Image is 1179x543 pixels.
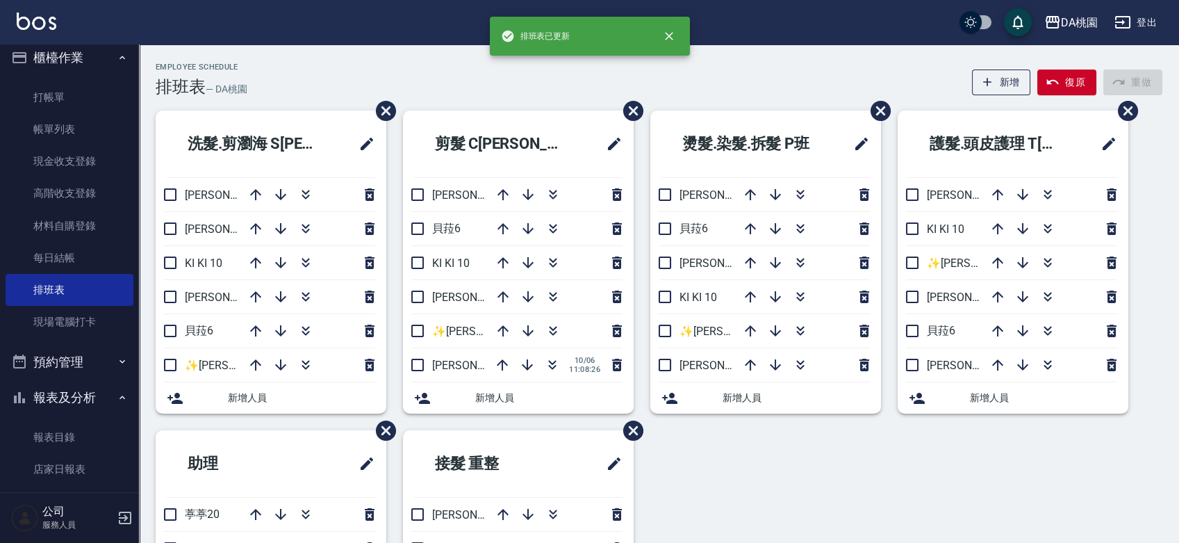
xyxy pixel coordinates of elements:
a: 材料自購登錄 [6,210,133,242]
p: 服務人員 [42,519,113,531]
button: DA桃園 [1039,8,1103,37]
span: ✨[PERSON_NAME][PERSON_NAME] ✨16 [679,325,889,338]
button: 櫃檯作業 [6,40,133,76]
button: 報表及分析 [6,380,133,416]
span: 貝菈6 [679,222,708,235]
span: [PERSON_NAME]5 [185,291,274,304]
span: 修改班表的標題 [350,127,375,161]
span: [PERSON_NAME]3 [432,291,522,304]
span: ✨[PERSON_NAME][PERSON_NAME] ✨16 [432,325,642,338]
span: [PERSON_NAME]3 [927,359,1016,372]
button: close [654,21,684,51]
span: 修改班表的標題 [1092,127,1117,161]
a: 現金收支登錄 [6,145,133,177]
a: 排班表 [6,274,133,306]
span: 刪除班表 [613,410,645,451]
span: 刪除班表 [613,90,645,131]
h2: 護髮.頭皮護理 T[PERSON_NAME] [909,119,1082,169]
span: 新增人員 [970,391,1117,405]
span: [PERSON_NAME]8 [432,188,522,202]
span: 11:08:26 [569,365,600,374]
button: save [1004,8,1032,36]
div: 新增人員 [898,382,1128,414]
span: KI KI 10 [432,257,470,270]
span: 刪除班表 [365,410,398,451]
span: [PERSON_NAME]5 [432,508,522,521]
a: 報表目錄 [6,421,133,453]
span: [PERSON_NAME]3 [185,188,274,202]
span: [PERSON_NAME]5 [927,188,1016,202]
span: 葶葶20 [185,508,220,521]
div: 新增人員 [650,382,881,414]
span: 修改班表的標題 [597,447,623,480]
span: [PERSON_NAME]5 [679,257,769,270]
a: 每日結帳 [6,242,133,274]
span: [PERSON_NAME]8 [679,359,769,372]
span: 排班表已更新 [501,29,570,43]
a: 帳單列表 [6,113,133,145]
span: 貝菈6 [432,222,461,235]
span: 刪除班表 [365,90,398,131]
div: 新增人員 [403,382,634,414]
div: 新增人員 [156,382,386,414]
span: ✨[PERSON_NAME][PERSON_NAME] ✨16 [185,359,395,372]
h5: 公司 [42,505,113,519]
span: KI KI 10 [185,257,222,270]
span: [PERSON_NAME]5 [432,359,522,372]
button: 登出 [1109,10,1162,35]
span: [PERSON_NAME]8 [185,222,274,236]
h2: 剪髮 C[PERSON_NAME] [414,119,588,169]
span: 10/06 [569,356,600,365]
div: DA桃園 [1061,14,1098,31]
span: 修改班表的標題 [350,447,375,480]
button: 預約管理 [6,344,133,380]
span: 貝菈6 [185,324,213,337]
span: KI KI 10 [927,222,964,236]
span: [PERSON_NAME]3 [679,188,769,202]
span: ✨[PERSON_NAME][PERSON_NAME] ✨16 [927,257,1137,270]
a: 店家日報表 [6,453,133,485]
h2: 燙髮.染髮.拆髮 P班 [661,119,835,169]
h2: 接髮 重整 [414,439,559,489]
a: 高階收支登錄 [6,177,133,209]
button: 復原 [1037,70,1096,95]
span: [PERSON_NAME]8 [927,291,1016,304]
h2: Employee Schedule [156,63,247,72]
h6: — DA桃園 [206,82,247,97]
span: 貝菈6 [927,324,955,337]
img: Person [11,504,39,532]
span: 新增人員 [475,391,623,405]
a: 打帳單 [6,81,133,113]
span: 新增人員 [228,391,375,405]
span: KI KI 10 [679,291,717,304]
h3: 排班表 [156,77,206,97]
a: 現場電腦打卡 [6,306,133,338]
h2: 助理 [167,439,295,489]
span: 刪除班表 [860,90,893,131]
span: 修改班表的標題 [845,127,870,161]
h2: 洗髮.剪瀏海 S[PERSON_NAME] [167,119,340,169]
a: 互助日報表 [6,485,133,517]
span: 刪除班表 [1107,90,1140,131]
button: 新增 [972,70,1031,95]
span: 修改班表的標題 [597,127,623,161]
span: 新增人員 [723,391,870,405]
img: Logo [17,13,56,30]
